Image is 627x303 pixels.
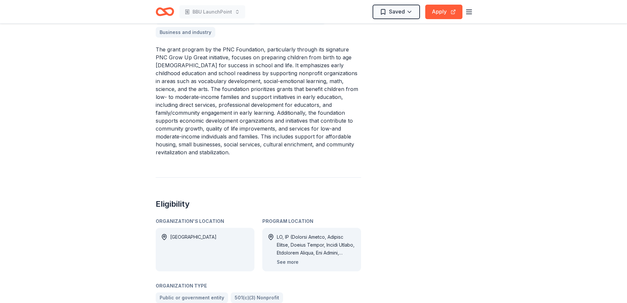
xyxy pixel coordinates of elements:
[156,292,228,303] a: Public or government entity
[235,294,279,302] span: 501(c)(3) Nonprofit
[170,233,217,266] div: [GEOGRAPHIC_DATA]
[425,5,462,19] button: Apply
[156,4,174,19] a: Home
[277,258,299,266] button: See more
[262,217,361,225] div: Program Location
[179,5,245,18] button: BBU LaunchPoint
[389,7,405,16] span: Saved
[156,217,254,225] div: Organization's Location
[231,292,283,303] a: 501(c)(3) Nonprofit
[156,199,361,209] h2: Eligibility
[193,8,232,16] span: BBU LaunchPoint
[156,45,361,156] p: The grant program by the PNC Foundation, particularly through its signature PNC Grow Up Great ini...
[160,294,224,302] span: Public or government entity
[277,233,356,257] div: LO, IP (Dolorsi Ametco, Adipisc Elitse, Doeius Tempor, Incidi Utlabo, Etdolorem Aliqua, Eni Admin...
[156,282,361,290] div: Organization Type
[373,5,420,19] button: Saved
